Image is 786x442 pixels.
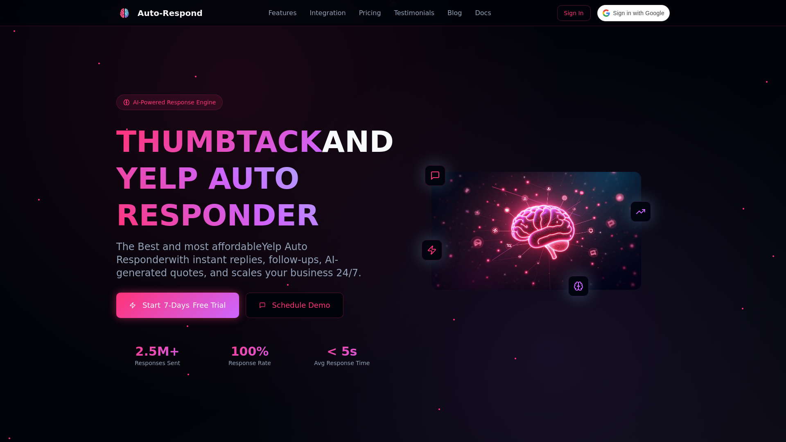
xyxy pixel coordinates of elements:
a: Integration [309,8,346,18]
span: THUMBTACK [116,124,322,159]
div: Avg Response Time [301,359,383,367]
img: Auto-Respond Logo [120,8,129,18]
div: < 5s [301,344,383,359]
h1: YELP AUTO RESPONDER [116,160,383,234]
span: 7-Days [164,300,190,311]
p: The Best and most affordable with instant replies, follow-ups, AI-generated quotes, and scales yo... [116,240,383,280]
a: Sign In [557,5,591,21]
a: Testimonials [394,8,435,18]
div: Response Rate [208,359,291,367]
div: Auto-Respond [138,7,203,19]
button: Schedule Demo [246,293,344,318]
a: Features [269,8,297,18]
div: Responses Sent [116,359,199,367]
a: Auto-Respond LogoAuto-Respond [116,5,203,21]
div: 2.5M+ [116,344,199,359]
img: AI Neural Network Brain [431,172,641,290]
span: Sign in with Google [613,9,664,18]
div: 100% [208,344,291,359]
div: Sign in with Google [597,5,670,21]
a: Blog [447,8,462,18]
span: AI-Powered Response Engine [133,98,216,106]
a: Pricing [359,8,381,18]
span: Yelp Auto Responder [116,241,307,266]
a: Docs [475,8,491,18]
a: Start7-DaysFree Trial [116,293,239,318]
span: AND [322,124,394,159]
